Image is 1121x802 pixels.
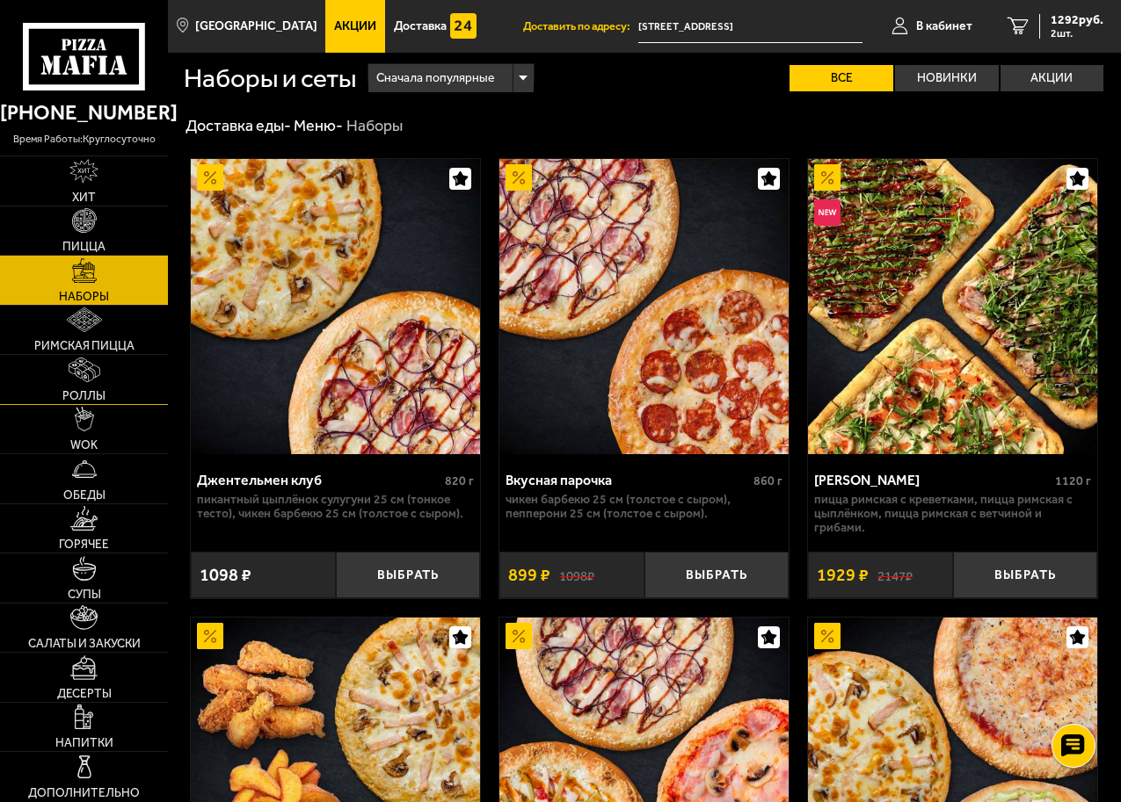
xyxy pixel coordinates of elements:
[72,191,96,204] span: Хит
[790,65,893,91] label: Все
[814,199,841,226] img: Новинка
[508,567,550,584] span: 899 ₽
[953,552,1098,598] button: Выбрать
[499,159,789,454] a: АкционныйВкусная парочка
[506,623,532,649] img: Акционный
[55,737,113,749] span: Напитки
[197,623,223,649] img: Акционный
[200,567,251,584] span: 1098 ₽
[814,164,841,191] img: Акционный
[197,164,223,191] img: Акционный
[499,159,789,454] img: Вкусная парочка
[186,116,291,135] a: Доставка еды-
[450,13,477,40] img: 15daf4d41897b9f0e9f617042186c801.svg
[62,390,106,402] span: Роллы
[814,472,1051,488] div: [PERSON_NAME]
[63,489,106,502] span: Обеды
[34,340,135,352] span: Римская пицца
[753,473,783,488] span: 860 г
[195,20,317,33] span: [GEOGRAPHIC_DATA]
[59,538,109,551] span: Горячее
[62,241,106,253] span: Пицца
[808,159,1097,454] img: Мама Миа
[197,472,440,488] div: Джентельмен клуб
[28,787,140,799] span: Дополнительно
[638,11,863,43] input: Ваш адрес доставки
[191,159,480,454] a: АкционныйДжентельмен клуб
[506,472,749,488] div: Вкусная парочка
[895,65,999,91] label: Новинки
[445,473,474,488] span: 820 г
[1001,65,1104,91] label: Акции
[57,688,112,700] span: Десерты
[814,493,1091,535] p: Пицца Римская с креветками, Пицца Римская с цыплёнком, Пицца Римская с ветчиной и грибами.
[1051,14,1103,26] span: 1292 руб.
[814,623,841,649] img: Акционный
[559,567,594,583] s: 1098 ₽
[59,291,109,303] span: Наборы
[506,493,783,521] p: Чикен Барбекю 25 см (толстое с сыром), Пепперони 25 см (толстое с сыром).
[638,11,863,43] span: Россия, Санкт-Петербург, Якорная улица, 7
[334,20,376,33] span: Акции
[191,159,480,454] img: Джентельмен клуб
[1055,473,1091,488] span: 1120 г
[68,589,101,601] span: Супы
[294,116,343,135] a: Меню-
[1051,28,1103,39] span: 2 шт.
[394,20,447,33] span: Доставка
[197,493,474,521] p: Пикантный цыплёнок сулугуни 25 см (тонкое тесто), Чикен Барбекю 25 см (толстое с сыром).
[916,20,972,33] span: В кабинет
[70,439,98,452] span: WOK
[523,21,638,33] span: Доставить по адресу:
[336,552,481,598] button: Выбрать
[877,567,913,583] s: 2147 ₽
[184,66,356,92] h1: Наборы и сеты
[644,552,790,598] button: Выбрать
[376,61,494,95] span: Сначала популярные
[808,159,1097,454] a: АкционныйНовинкаМама Миа
[817,567,869,584] span: 1929 ₽
[506,164,532,191] img: Акционный
[28,638,141,650] span: Салаты и закуски
[346,116,403,136] div: Наборы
